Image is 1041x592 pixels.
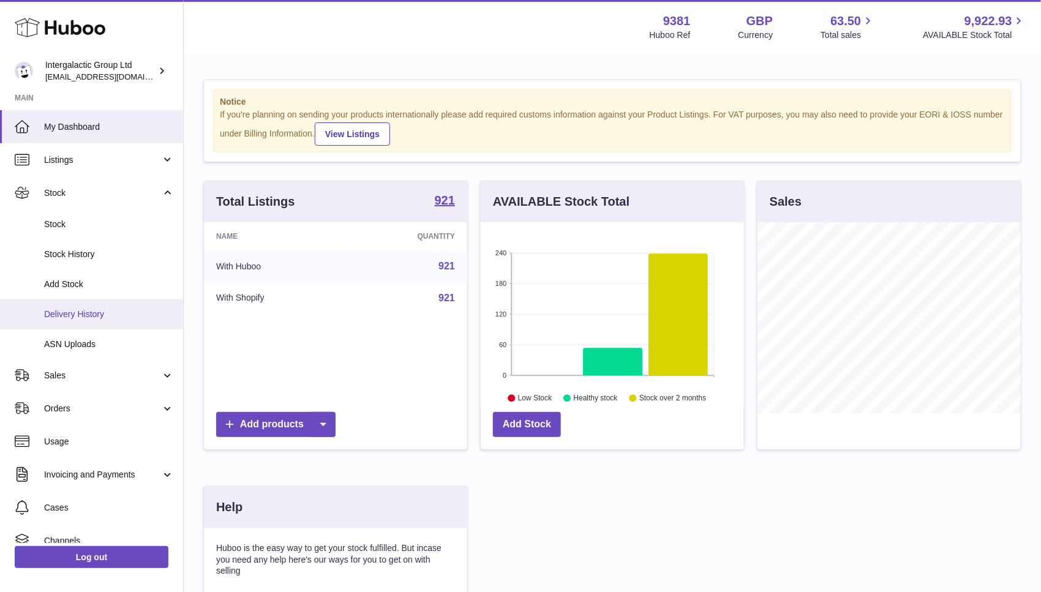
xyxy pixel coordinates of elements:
img: info@junglistnetwork.com [15,62,33,80]
p: Huboo is the easy way to get your stock fulfilled. But incase you need any help here's our ways f... [216,542,455,577]
div: If you're planning on sending your products internationally please add required customs informati... [220,109,1005,146]
a: 9,922.93 AVAILABLE Stock Total [923,13,1026,41]
span: Stock History [44,249,174,260]
span: Stock [44,187,161,199]
strong: GBP [746,13,773,29]
text: 60 [499,341,506,348]
a: 63.50 Total sales [821,13,875,41]
strong: Notice [220,96,1005,108]
span: Listings [44,154,161,166]
a: Add products [216,412,336,437]
strong: 921 [435,194,455,206]
a: 921 [438,293,455,303]
span: Invoicing and Payments [44,469,161,481]
a: Log out [15,546,168,568]
span: Usage [44,436,174,448]
a: Add Stock [493,412,561,437]
text: Stock over 2 months [639,394,706,402]
div: Currency [738,29,773,41]
a: View Listings [315,122,390,146]
span: Sales [44,370,161,381]
a: 921 [438,261,455,271]
span: Stock [44,219,174,230]
span: 9,922.93 [964,13,1012,29]
div: Intergalactic Group Ltd [45,59,156,83]
span: [EMAIL_ADDRESS][DOMAIN_NAME] [45,72,180,81]
span: ASN Uploads [44,339,174,350]
span: Orders [44,403,161,414]
h3: Total Listings [216,193,295,210]
h3: AVAILABLE Stock Total [493,193,629,210]
div: Huboo Ref [650,29,691,41]
span: Channels [44,535,174,547]
td: With Huboo [204,250,346,282]
span: Cases [44,502,174,514]
span: My Dashboard [44,121,174,133]
th: Quantity [346,222,467,250]
th: Name [204,222,346,250]
td: With Shopify [204,282,346,314]
h3: Help [216,499,242,515]
span: Add Stock [44,279,174,290]
span: Delivery History [44,309,174,320]
text: 180 [495,280,506,287]
span: AVAILABLE Stock Total [923,29,1026,41]
a: 921 [435,194,455,209]
h3: Sales [770,193,802,210]
text: Healthy stock [574,394,618,402]
span: 63.50 [830,13,861,29]
strong: 9381 [663,13,691,29]
text: 240 [495,249,506,257]
text: 0 [503,372,506,379]
text: Low Stock [518,394,552,402]
span: Total sales [821,29,875,41]
text: 120 [495,310,506,318]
